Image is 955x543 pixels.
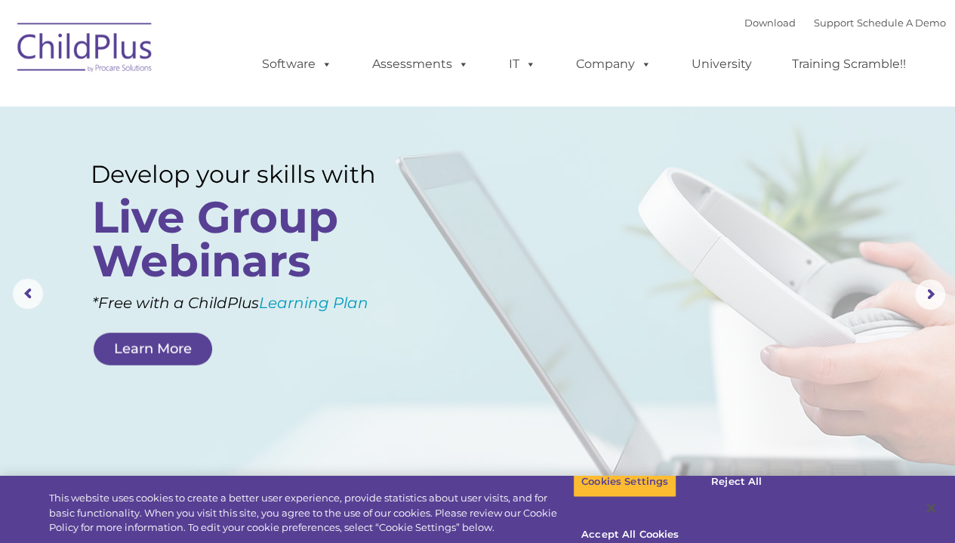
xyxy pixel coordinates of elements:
[210,100,256,111] span: Last name
[91,160,406,189] rs-layer: Develop your skills with
[814,17,854,29] a: Support
[689,466,784,498] button: Reject All
[210,162,274,173] span: Phone number
[744,17,796,29] a: Download
[357,49,484,79] a: Assessments
[561,49,667,79] a: Company
[94,333,212,366] a: Learn More
[92,196,402,283] rs-layer: Live Group Webinars
[914,492,947,525] button: Close
[777,49,921,79] a: Training Scramble!!
[10,12,161,88] img: ChildPlus by Procare Solutions
[494,49,551,79] a: IT
[744,17,946,29] font: |
[92,288,430,317] rs-layer: *Free with a ChildPlus
[857,17,946,29] a: Schedule A Demo
[49,491,573,535] div: This website uses cookies to create a better user experience, provide statistics about user visit...
[676,49,767,79] a: University
[247,49,347,79] a: Software
[259,294,368,312] a: Learning Plan
[573,466,676,498] button: Cookies Settings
